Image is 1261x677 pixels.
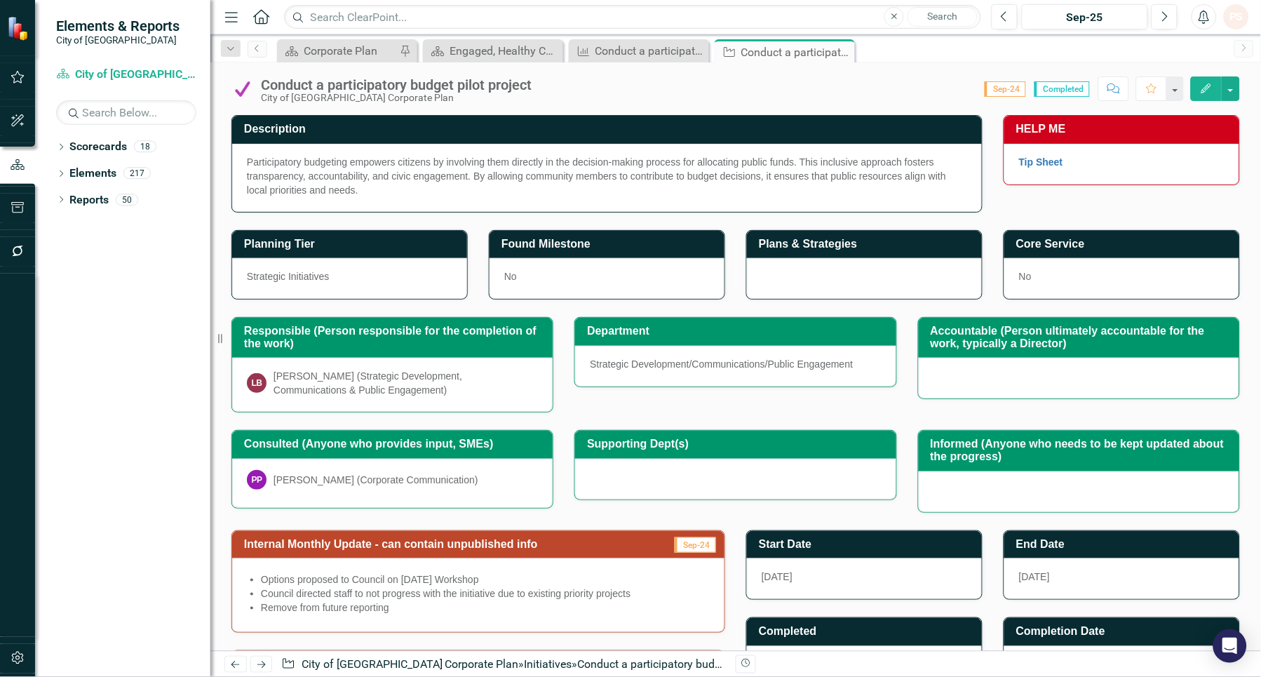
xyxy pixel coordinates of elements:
[741,43,851,61] div: Conduct a participatory budget pilot project
[284,5,981,29] input: Search ClearPoint...
[247,271,330,282] span: Strategic Initiatives
[134,141,156,153] div: 18
[590,358,853,370] span: Strategic Development/Communications/Public Engagement
[675,537,716,553] span: Sep-24
[244,538,657,551] h3: Internal Monthly Update - can contain unpublished info
[1034,81,1090,97] span: Completed
[69,166,116,182] a: Elements
[247,155,967,197] div: Participatory budgeting empowers citizens by involving them directly in the decision-making proce...
[450,42,560,60] div: Engaged, Healthy Community
[56,34,180,46] small: City of [GEOGRAPHIC_DATA]
[931,325,1232,349] h3: Accountable (Person ultimately accountable for the work, typically a Director)
[231,78,254,100] img: Complete
[274,473,478,487] div: [PERSON_NAME] (Corporate Communication)
[1019,571,1050,582] span: [DATE]
[587,325,889,337] h3: Department
[247,470,267,490] div: PP
[281,657,725,673] div: » »
[244,325,546,349] h3: Responsible (Person responsible for the completion of the work)
[244,438,546,450] h3: Consulted (Anyone who provides input, SMEs)
[501,238,717,250] h3: Found Milestone
[56,100,196,125] input: Search Below...
[759,625,975,638] h3: Completed
[261,601,710,615] li: Remove from future reporting
[985,81,1026,97] span: Sep-24
[69,192,109,208] a: Reports
[274,369,538,397] div: [PERSON_NAME] (Strategic Development, Communications & Public Engagement)
[1016,625,1232,638] h3: Completion Date
[281,42,396,60] a: Corporate Plan
[759,538,975,551] h3: Start Date
[595,42,706,60] div: Conduct a participatory budget pilot project
[1016,123,1232,135] h3: HELP ME
[247,373,267,393] div: LB
[587,438,889,450] h3: Supporting Dept(s)
[7,15,32,40] img: ClearPoint Strategy
[56,18,180,34] span: Elements & Reports
[1016,538,1232,551] h3: End Date
[1019,156,1063,168] a: Tip Sheet
[56,67,196,83] a: City of [GEOGRAPHIC_DATA] Corporate Plan
[762,571,793,582] span: [DATE]
[931,438,1232,462] h3: Informed (Anyone who needs to be kept updated about the progress)
[1022,4,1148,29] button: Sep-25
[908,7,978,27] button: Search
[261,77,532,93] div: Conduct a participatory budget pilot project
[261,586,710,601] li: Council directed staff to not progress with the initiative due to existing priority projects
[504,271,517,282] span: No
[1213,629,1247,663] div: Open Intercom Messenger
[261,572,710,586] li: Options proposed to Council on [DATE] Workshop
[525,657,572,671] a: Initiatives
[304,42,396,60] div: Corporate Plan
[572,42,706,60] a: Conduct a participatory budget pilot project
[426,42,560,60] a: Engaged, Healthy Community
[1224,4,1249,29] button: PS
[1027,9,1143,26] div: Sep-25
[244,123,975,135] h3: Description
[302,657,519,671] a: City of [GEOGRAPHIC_DATA] Corporate Plan
[69,139,127,155] a: Scorecards
[759,238,975,250] h3: Plans & Strategies
[123,168,151,180] div: 217
[578,657,792,671] div: Conduct a participatory budget pilot project
[1016,238,1232,250] h3: Core Service
[928,11,958,22] span: Search
[1019,271,1032,282] span: No
[116,194,138,206] div: 50
[261,93,532,103] div: City of [GEOGRAPHIC_DATA] Corporate Plan
[244,238,460,250] h3: Planning Tier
